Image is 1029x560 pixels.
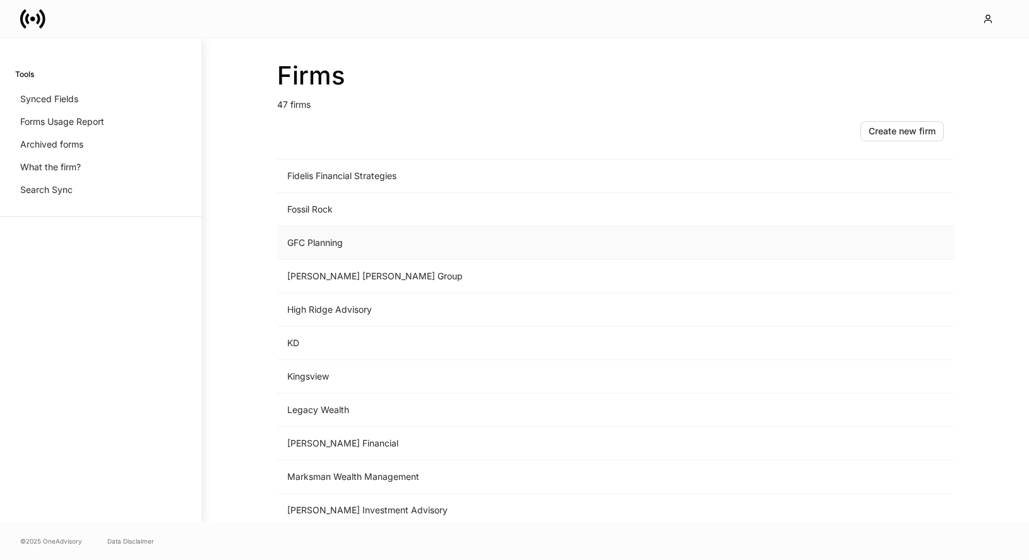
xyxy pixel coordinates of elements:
[277,394,744,427] td: Legacy Wealth
[107,536,154,546] a: Data Disclaimer
[277,494,744,527] td: [PERSON_NAME] Investment Advisory
[15,133,186,156] a: Archived forms
[15,88,186,110] a: Synced Fields
[277,91,954,111] p: 47 firms
[277,193,744,226] td: Fossil Rock
[277,160,744,193] td: Fidelis Financial Strategies
[20,161,81,173] p: What the firm?
[15,68,34,80] h6: Tools
[277,61,954,91] h2: Firms
[860,121,944,141] button: Create new firm
[20,93,78,105] p: Synced Fields
[277,360,744,394] td: Kingsview
[277,226,744,260] td: GFC Planning
[15,110,186,133] a: Forms Usage Report
[277,427,744,460] td: [PERSON_NAME] Financial
[15,178,186,201] a: Search Sync
[20,184,73,196] p: Search Sync
[277,327,744,360] td: KD
[277,260,744,293] td: [PERSON_NAME] [PERSON_NAME] Group
[15,156,186,178] a: What the firm?
[20,115,104,128] p: Forms Usage Report
[20,536,82,546] span: © 2025 OneAdvisory
[869,127,936,136] div: Create new firm
[20,138,83,151] p: Archived forms
[277,293,744,327] td: High Ridge Advisory
[277,460,744,494] td: Marksman Wealth Management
